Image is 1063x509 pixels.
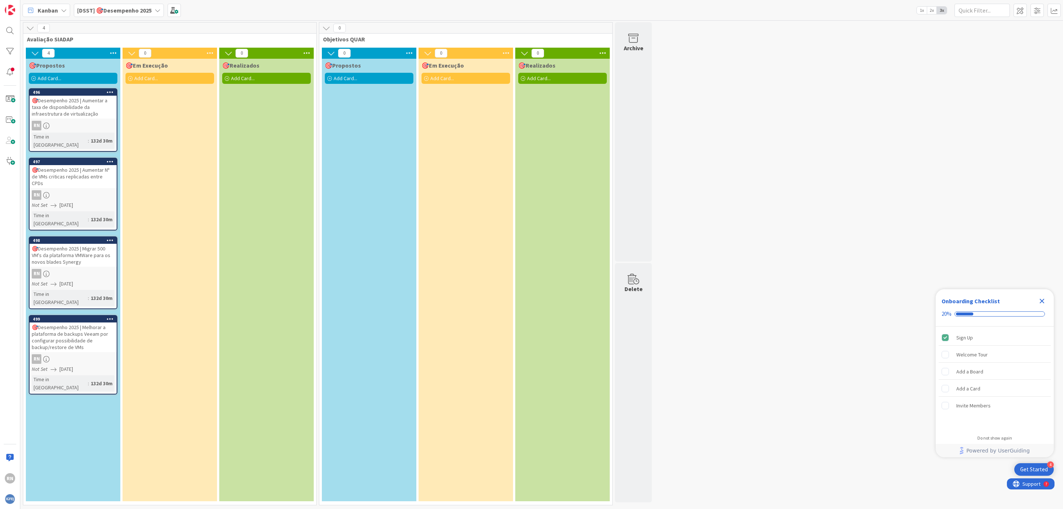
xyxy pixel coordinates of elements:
span: 🎯Propostos [325,62,361,69]
a: 498🎯Desempenho 2025 | Migrar 500 VM's da plataforma VMWare para os novos blades SynergyRNNot Set[... [29,236,117,309]
div: RN [5,473,15,484]
span: : [88,294,89,302]
div: 132d 30m [89,379,114,387]
a: 496🎯Desempenho 2025 | Aumentar a taxa de disponibilidade da infraestrutura de virtualizaçãoRNTime... [29,88,117,152]
div: Invite Members is incomplete. [939,397,1051,414]
span: Add Card... [38,75,61,82]
div: Archive [624,44,643,52]
span: Add Card... [527,75,551,82]
a: Powered by UserGuiding [939,444,1050,457]
div: Add a Board is incomplete. [939,363,1051,380]
span: 0 [338,49,351,58]
span: 0 [435,49,447,58]
span: 2x [927,7,937,14]
div: 496🎯Desempenho 2025 | Aumentar a taxa de disponibilidade da infraestrutura de virtualização [30,89,117,119]
span: Powered by UserGuiding [966,446,1030,455]
div: Onboarding Checklist [942,297,1000,305]
i: Not Set [32,280,48,287]
a: 497🎯Desempenho 2025 | Aumentar Nº de VMs criticas replicadas entre CPDsRNNot Set[DATE]Time in [GE... [29,158,117,230]
div: 4 [1047,461,1054,468]
a: 499🎯Desempenho 2025 | Melhorar a plataforma de backups Veeam por configurar possibilidade de back... [29,315,117,394]
i: Not Set [32,202,48,208]
span: [DATE] [59,365,73,373]
div: Open Get Started checklist, remaining modules: 4 [1014,463,1054,476]
div: RN [30,121,117,130]
span: 🎯Em Execução [422,62,464,69]
div: Welcome Tour is incomplete. [939,346,1051,363]
div: 132d 30m [89,137,114,145]
div: Close Checklist [1036,295,1048,307]
span: Kanban [38,6,58,15]
div: 498 [30,237,117,244]
span: 0 [531,49,544,58]
div: 498 [33,238,117,243]
span: Objetivos QUAR [323,35,603,43]
span: 0 [333,24,346,33]
div: 496 [30,89,117,96]
div: 497 [30,158,117,165]
div: Time in [GEOGRAPHIC_DATA] [32,211,88,228]
div: Time in [GEOGRAPHIC_DATA] [32,375,88,392]
span: 🎯Realizados [518,62,555,69]
span: 4 [37,24,50,33]
div: 497 [33,159,117,164]
div: RN [32,190,41,200]
div: 499🎯Desempenho 2025 | Melhorar a plataforma de backups Veeam por configurar possibilidade de back... [30,316,117,352]
span: 🎯Realizados [222,62,259,69]
div: Do not show again [977,435,1012,441]
div: 20% [942,311,952,317]
div: RN [30,269,117,279]
div: Checklist Container [936,289,1054,457]
img: avatar [5,494,15,504]
input: Quick Filter... [954,4,1010,17]
div: RN [30,354,117,364]
div: Checklist progress: 20% [942,311,1048,317]
div: 🎯Desempenho 2025 | Melhorar a plataforma de backups Veeam por configurar possibilidade de backup/... [30,322,117,352]
div: Welcome Tour [956,350,988,359]
div: 497🎯Desempenho 2025 | Aumentar Nº de VMs criticas replicadas entre CPDs [30,158,117,188]
span: : [88,215,89,223]
span: [DATE] [59,280,73,288]
span: : [88,379,89,387]
b: [DSST] 🎯Desempenho 2025 [77,7,152,14]
div: 496 [33,90,117,95]
span: 3x [937,7,947,14]
span: 0 [235,49,248,58]
span: 0 [139,49,151,58]
div: 498🎯Desempenho 2025 | Migrar 500 VM's da plataforma VMWare para os novos blades Synergy [30,237,117,267]
div: 🎯Desempenho 2025 | Aumentar Nº de VMs criticas replicadas entre CPDs [30,165,117,188]
div: RN [32,121,41,130]
div: 499 [30,316,117,322]
div: 🎯Desempenho 2025 | Aumentar a taxa de disponibilidade da infraestrutura de virtualização [30,96,117,119]
span: 1x [917,7,927,14]
div: Add a Board [956,367,983,376]
div: Time in [GEOGRAPHIC_DATA] [32,290,88,306]
span: Support [16,1,34,10]
span: Add Card... [430,75,454,82]
div: 132d 30m [89,294,114,302]
span: Add Card... [334,75,357,82]
div: Add a Card [956,384,980,393]
span: 4 [42,49,55,58]
span: Avaliação SIADAP [27,35,307,43]
img: Visit kanbanzone.com [5,5,15,15]
div: Sign Up [956,333,973,342]
div: 7 [38,3,40,9]
span: [DATE] [59,201,73,209]
div: Get Started [1020,466,1048,473]
div: RN [32,354,41,364]
span: 🎯Propostos [29,62,65,69]
div: 499 [33,317,117,322]
div: 🎯Desempenho 2025 | Migrar 500 VM's da plataforma VMWare para os novos blades Synergy [30,244,117,267]
div: Invite Members [956,401,991,410]
span: 🎯Em Execução [125,62,168,69]
span: Add Card... [231,75,255,82]
div: RN [32,269,41,279]
div: Delete [625,284,643,293]
div: Footer [936,444,1054,457]
i: Not Set [32,366,48,372]
div: Add a Card is incomplete. [939,380,1051,397]
div: 132d 30m [89,215,114,223]
div: Sign Up is complete. [939,329,1051,346]
div: RN [30,190,117,200]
